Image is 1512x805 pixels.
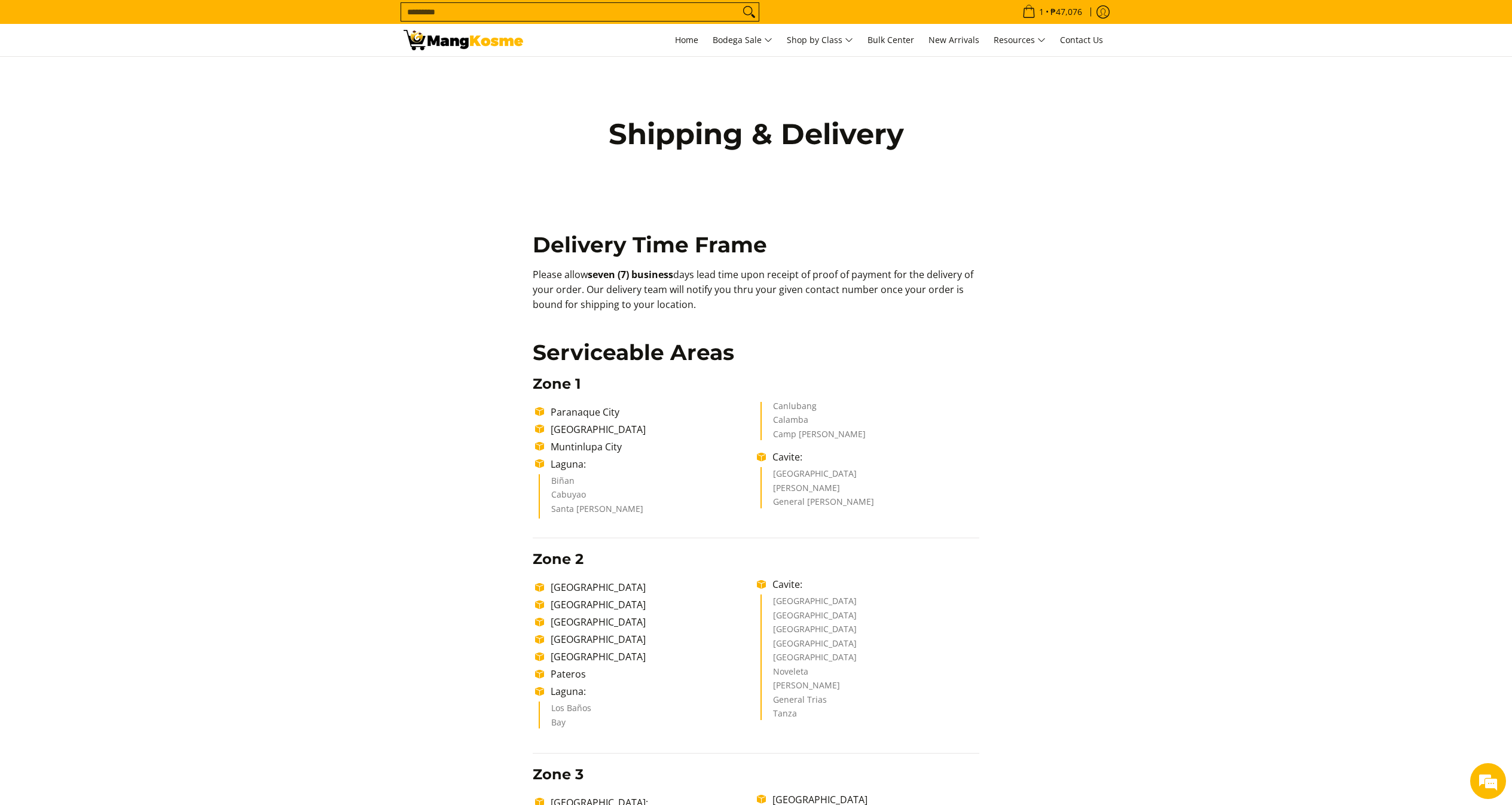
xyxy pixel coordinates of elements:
[994,33,1046,48] span: Resources
[773,625,967,639] li: [GEOGRAPHIC_DATA]
[773,696,967,710] li: General Trias
[545,667,757,681] li: Pateros
[551,490,746,505] li: Cabuyao
[773,639,967,654] li: [GEOGRAPHIC_DATA]
[773,597,967,611] li: [GEOGRAPHIC_DATA]
[766,577,979,591] li: Cavite:
[707,24,778,56] a: Bodega Sale
[588,268,673,281] b: seven (7) business
[773,469,967,484] li: [GEOGRAPHIC_DATA]
[773,484,967,498] li: [PERSON_NAME]
[533,550,979,568] h3: Zone 2
[533,339,979,366] h2: Serviceable Areas
[583,116,930,152] h1: Shipping & Delivery
[862,24,920,56] a: Bulk Center
[551,405,619,419] span: Paranaque City
[545,650,757,664] li: [GEOGRAPHIC_DATA]
[545,632,757,647] li: [GEOGRAPHIC_DATA]
[781,24,859,56] a: Shop by Class
[928,34,979,45] span: New Arrivals
[551,718,746,729] li: Bay
[988,24,1052,56] a: Resources
[545,580,757,594] li: [GEOGRAPHIC_DATA]
[551,477,746,491] li: Biñan
[773,402,967,416] li: Canlubang
[551,505,746,519] li: Santa [PERSON_NAME]
[545,457,757,471] li: Laguna:
[923,24,985,56] a: New Arrivals
[533,375,979,393] h3: Zone 1
[1054,24,1109,56] a: Contact Us
[773,430,967,441] li: Camp [PERSON_NAME]
[533,766,979,783] h3: Zone 3
[773,681,967,696] li: [PERSON_NAME]
[545,684,757,699] li: Laguna:
[773,709,967,720] li: Tanza
[773,498,967,508] li: General [PERSON_NAME]
[533,231,979,258] h2: Delivery Time Frame
[1019,5,1086,19] span: •
[545,615,757,629] li: [GEOGRAPHIC_DATA]
[713,33,772,48] span: Bodega Sale
[773,653,967,667] li: [GEOGRAPHIC_DATA]
[545,440,757,454] li: Muntinlupa City
[773,416,967,430] li: Calamba
[404,30,523,50] img: Shipping &amp; Delivery Page l Mang Kosme: Home Appliances Warehouse Sale!
[773,667,967,682] li: Noveleta
[1037,8,1046,16] span: 1
[773,611,967,626] li: [GEOGRAPHIC_DATA]
[545,597,757,612] li: [GEOGRAPHIC_DATA]
[551,704,746,718] li: Los Baños
[535,24,1109,56] nav: Main Menu
[545,422,757,437] li: [GEOGRAPHIC_DATA]
[669,24,704,56] a: Home
[1049,8,1084,16] span: ₱47,076
[740,3,759,21] button: Search
[533,267,979,324] p: Please allow days lead time upon receipt of proof of payment for the delivery of your order. Our ...
[766,450,979,464] li: Cavite:
[675,34,698,45] span: Home
[868,34,914,45] span: Bulk Center
[1060,34,1103,45] span: Contact Us
[787,33,853,48] span: Shop by Class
